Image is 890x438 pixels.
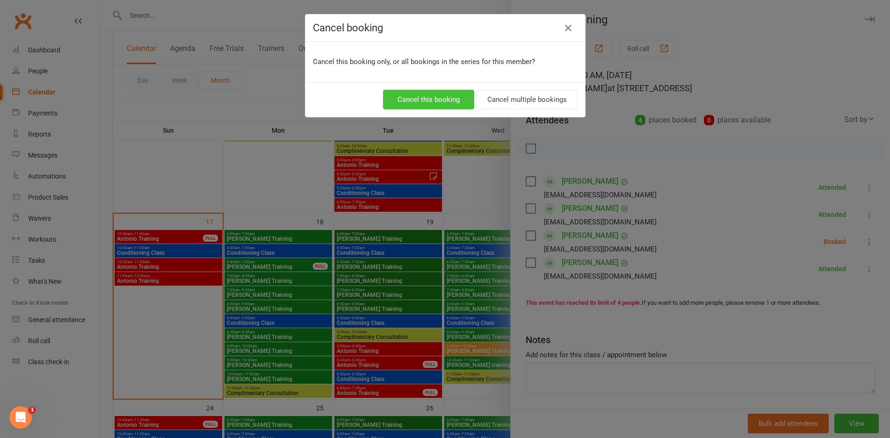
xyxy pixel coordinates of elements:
[313,22,578,34] h4: Cancel booking
[477,90,578,109] button: Cancel multiple bookings
[29,406,36,414] span: 1
[561,21,576,36] button: Close
[313,56,578,67] p: Cancel this booking only, or all bookings in the series for this member?
[383,90,474,109] button: Cancel this booking
[9,406,32,429] iframe: Intercom live chat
